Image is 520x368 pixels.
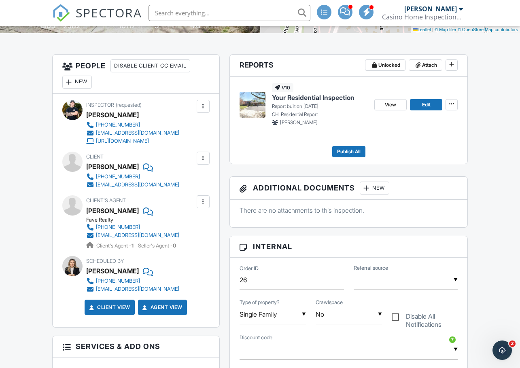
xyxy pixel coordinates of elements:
[240,299,280,306] label: Type of property?
[230,236,468,257] h3: Internal
[86,161,139,173] div: [PERSON_NAME]
[160,23,183,30] span: bedrooms
[96,224,140,231] div: [PHONE_NUMBER]
[86,277,179,285] a: [PHONE_NUMBER]
[141,303,183,311] a: Agent View
[413,27,431,32] a: Leaflet
[96,243,135,249] span: Client's Agent -
[62,76,92,89] div: New
[96,286,179,292] div: [EMAIL_ADDRESS][DOMAIN_NAME]
[86,173,179,181] a: [PHONE_NUMBER]
[86,197,126,203] span: Client's Agent
[96,182,179,188] div: [EMAIL_ADDRESS][DOMAIN_NAME]
[392,313,458,323] label: Disable All Notifications
[132,243,134,249] strong: 1
[86,205,139,217] a: [PERSON_NAME]
[86,102,114,108] span: Inspector
[240,265,259,272] label: Order ID
[86,137,179,145] a: [URL][DOMAIN_NAME]
[96,130,179,136] div: [EMAIL_ADDRESS][DOMAIN_NAME]
[86,231,179,239] a: [EMAIL_ADDRESS][DOMAIN_NAME]
[39,21,55,30] div: 1965
[492,341,512,360] iframe: Intercom live chat
[360,182,389,195] div: New
[116,102,142,108] span: (requested)
[202,23,225,30] span: bathrooms
[432,27,433,32] span: |
[173,243,176,249] strong: 0
[86,217,186,223] div: Fave Realty
[138,243,176,249] span: Seller's Agent -
[230,177,468,200] h3: Additional Documents
[86,223,179,231] a: [PHONE_NUMBER]
[52,4,70,22] img: The Best Home Inspection Software - Spectora
[190,21,200,30] div: 4.0
[240,334,272,341] label: Discount code
[96,278,140,284] div: [PHONE_NUMBER]
[86,121,179,129] a: [PHONE_NUMBER]
[354,264,388,272] label: Referral source
[29,23,38,30] span: Built
[86,258,124,264] span: Scheduled By
[240,206,458,215] p: There are no attachments to this inspection.
[76,4,142,21] span: SPECTORA
[86,285,179,293] a: [EMAIL_ADDRESS][DOMAIN_NAME]
[96,122,140,128] div: [PHONE_NUMBER]
[96,173,140,180] div: [PHONE_NUMBER]
[435,27,456,32] a: © MapTiler
[96,232,179,239] div: [EMAIL_ADDRESS][DOMAIN_NAME]
[53,336,219,357] h3: Services & Add ons
[52,11,142,28] a: SPECTORA
[316,299,343,306] label: Crawlspace
[86,265,139,277] div: [PERSON_NAME]
[86,129,179,137] a: [EMAIL_ADDRESS][DOMAIN_NAME]
[404,5,457,13] div: [PERSON_NAME]
[458,27,518,32] a: © OpenStreetMap contributors
[382,13,463,21] div: Casino Home Inspections LLC
[53,55,219,94] h3: People
[155,21,159,30] div: 5
[86,181,179,189] a: [EMAIL_ADDRESS][DOMAIN_NAME]
[96,138,149,144] div: [URL][DOMAIN_NAME]
[110,59,190,72] div: Disable Client CC Email
[149,5,310,21] input: Search everything...
[509,341,516,347] span: 2
[87,303,130,311] a: Client View
[86,109,139,121] div: [PERSON_NAME]
[86,154,104,160] span: Client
